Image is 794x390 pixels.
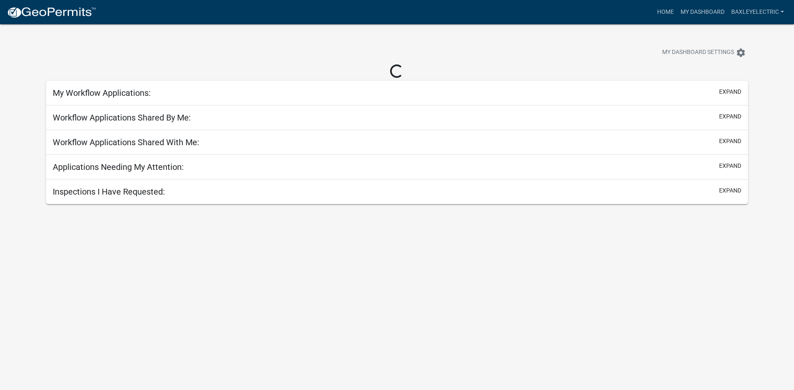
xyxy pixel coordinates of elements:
h5: My Workflow Applications: [53,88,151,98]
h5: Workflow Applications Shared By Me: [53,113,191,123]
i: settings [736,48,746,58]
button: expand [719,162,741,170]
button: expand [719,112,741,121]
a: My Dashboard [677,4,728,20]
h5: Applications Needing My Attention: [53,162,184,172]
button: My Dashboard Settingssettings [655,44,753,61]
button: expand [719,137,741,146]
h5: Inspections I Have Requested: [53,187,165,197]
a: BaxleyElectric [728,4,787,20]
button: expand [719,87,741,96]
button: expand [719,186,741,195]
span: My Dashboard Settings [662,48,734,58]
a: Home [654,4,677,20]
h5: Workflow Applications Shared With Me: [53,137,199,147]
